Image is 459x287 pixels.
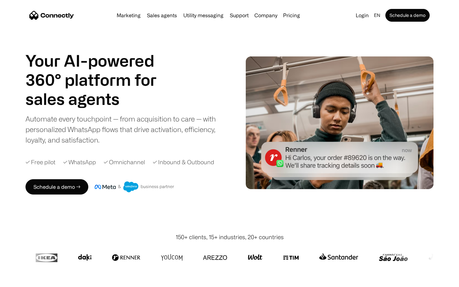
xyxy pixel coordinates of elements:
[25,114,226,145] div: Automate every touchpoint — from acquisition to care — with personalized WhatsApp flows that driv...
[385,9,430,22] a: Schedule a demo
[25,179,88,195] a: Schedule a demo →
[374,11,380,20] div: en
[144,13,179,18] a: Sales agents
[13,276,38,285] ul: Language list
[254,11,277,20] div: Company
[176,233,284,241] div: 150+ clients, 15+ industries, 20+ countries
[153,158,214,166] div: ✓ Inbound & Outbound
[25,51,172,89] h1: Your AI-powered 360° platform for
[353,11,371,20] a: Login
[25,89,172,108] h1: sales agents
[280,13,302,18] a: Pricing
[63,158,96,166] div: ✓ WhatsApp
[95,181,174,192] img: Meta and Salesforce business partner badge.
[114,13,143,18] a: Marketing
[6,275,38,285] aside: Language selected: English
[227,13,251,18] a: Support
[181,13,226,18] a: Utility messaging
[104,158,145,166] div: ✓ Omnichannel
[25,158,55,166] div: ✓ Free pilot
